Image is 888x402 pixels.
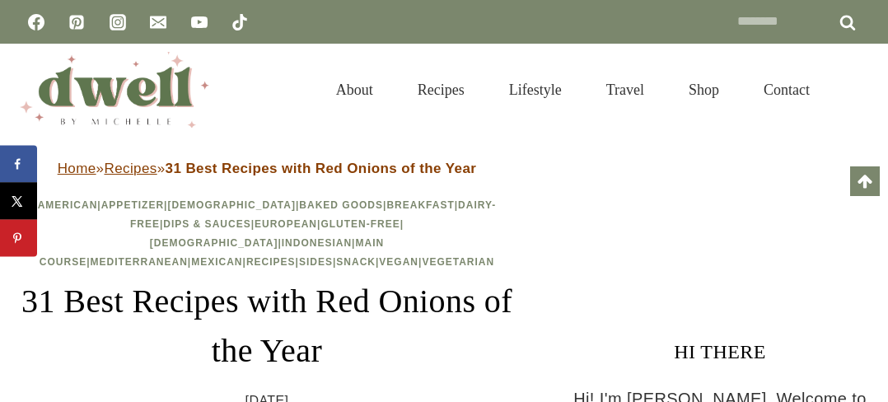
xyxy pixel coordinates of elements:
img: DWELL by michelle [20,52,209,128]
a: Appetizer [101,199,164,211]
button: View Search Form [840,76,868,104]
a: Instagram [101,6,134,39]
a: European [255,218,317,230]
nav: Primary Navigation [314,61,832,119]
a: Lifestyle [487,61,584,119]
a: Recipes [104,161,157,176]
a: About [314,61,395,119]
span: | | | | | | | | | | | | | | | | | | [38,199,497,267]
a: Snack [336,256,376,268]
a: TikTok [223,6,256,39]
a: Travel [584,61,666,119]
a: Main Course [40,237,384,268]
a: [DEMOGRAPHIC_DATA] [167,199,296,211]
a: Recipes [395,61,487,119]
a: American [38,199,98,211]
a: Sides [299,256,333,268]
a: [DEMOGRAPHIC_DATA] [150,237,278,249]
a: Vegetarian [422,256,494,268]
h1: 31 Best Recipes with Red Onions of the Year [20,277,514,376]
a: Contact [741,61,832,119]
strong: 31 Best Recipes with Red Onions of the Year [166,161,477,176]
a: Recipes [246,256,296,268]
a: Shop [666,61,741,119]
a: Breakfast [386,199,454,211]
a: Mexican [191,256,242,268]
a: Baked Goods [299,199,383,211]
a: Email [142,6,175,39]
a: Vegan [379,256,418,268]
a: Pinterest [60,6,93,39]
h3: HI THERE [572,337,868,367]
a: Gluten-Free [320,218,400,230]
a: Facebook [20,6,53,39]
span: » » [58,161,477,176]
a: Indonesian [282,237,352,249]
a: YouTube [183,6,216,39]
a: Dips & Sauces [163,218,250,230]
a: Home [58,161,96,176]
a: Scroll to top [850,166,880,196]
a: Mediterranean [91,256,188,268]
